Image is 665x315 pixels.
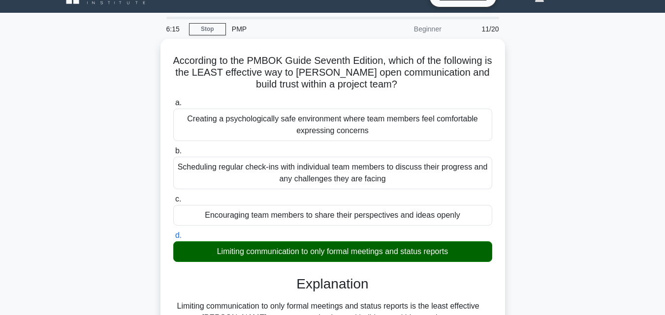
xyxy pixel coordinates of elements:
[175,231,182,239] span: d.
[361,19,447,39] div: Beginner
[189,23,226,35] a: Stop
[447,19,505,39] div: 11/20
[173,109,492,141] div: Creating a psychologically safe environment where team members feel comfortable expressing concerns
[173,205,492,226] div: Encouraging team members to share their perspectives and ideas openly
[175,98,182,107] span: a.
[173,241,492,262] div: Limiting communication to only formal meetings and status reports
[175,146,182,155] span: b.
[179,276,486,292] h3: Explanation
[175,195,181,203] span: c.
[173,157,492,189] div: Scheduling regular check-ins with individual team members to discuss their progress and any chall...
[160,19,189,39] div: 6:15
[226,19,361,39] div: PMP
[172,55,493,91] h5: According to the PMBOK Guide Seventh Edition, which of the following is the LEAST effective way t...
